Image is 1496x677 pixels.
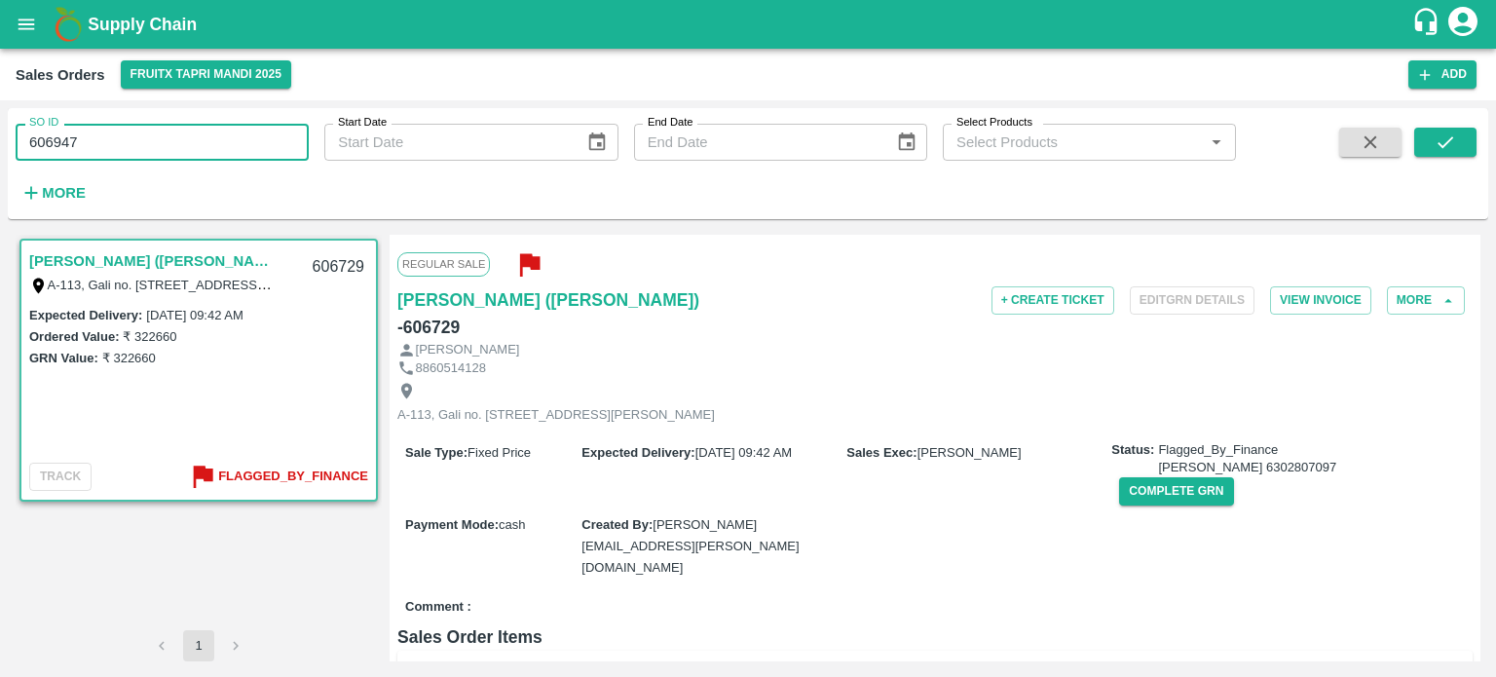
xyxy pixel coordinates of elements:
input: Enter SO ID [16,124,309,161]
label: Expected Delivery : [29,308,142,322]
b: Supply Chain [88,15,197,34]
p: A-113, Gali no. [STREET_ADDRESS][PERSON_NAME] [397,406,715,425]
span: Fixed Price [467,445,531,460]
p: 8860514128 [416,359,486,378]
button: + Create Ticket [991,286,1114,315]
a: Supply Chain [88,11,1411,38]
span: Flagged_By_Finance [1158,441,1336,477]
a: [PERSON_NAME] ([PERSON_NAME]) [29,248,273,274]
label: Start Date [338,115,387,131]
nav: pagination navigation [143,630,254,661]
label: [DATE] 09:42 AM [146,308,243,322]
label: Created By : [581,517,653,532]
button: More [16,176,91,209]
button: Choose date [888,124,925,161]
span: Regular Sale [397,252,490,276]
button: Choose date [579,124,616,161]
input: Start Date [324,124,571,161]
strong: More [42,185,86,201]
button: Complete GRN [1119,477,1233,506]
label: SO ID [29,115,58,131]
label: Ordered Value: [29,329,119,344]
a: [PERSON_NAME] ([PERSON_NAME]) [397,286,699,314]
p: [PERSON_NAME] [416,341,520,359]
label: Status: [1111,441,1154,460]
button: Select DC [121,60,291,89]
input: Select Products [949,130,1198,155]
input: End Date [634,124,880,161]
h6: - 606729 [397,314,460,341]
label: Expected Delivery : [581,445,694,460]
span: [DATE] 09:42 AM [695,445,792,460]
label: ₹ 322660 [102,351,156,365]
div: [PERSON_NAME] 6302807097 [1158,459,1336,477]
button: View Invoice [1270,286,1371,315]
button: More [1387,286,1465,315]
span: cash [499,517,525,532]
label: Select Products [956,115,1032,131]
img: logo [49,5,88,44]
label: Sale Type : [405,445,467,460]
b: Flagged_By_Finance [218,466,368,488]
div: account of current user [1445,4,1480,45]
label: Payment Mode : [405,517,499,532]
div: Sales Orders [16,62,105,88]
h6: Sales Order Items [397,623,1473,651]
div: 606729 [301,244,376,290]
label: End Date [648,115,692,131]
button: Add [1408,60,1477,89]
label: A-113, Gali no. [STREET_ADDRESS][PERSON_NAME] [48,277,365,292]
button: page 1 [183,630,214,661]
button: open drawer [4,2,49,47]
label: Comment : [405,598,471,617]
label: GRN Value: [29,351,98,365]
span: [PERSON_NAME][EMAIL_ADDRESS][PERSON_NAME][DOMAIN_NAME] [581,517,799,576]
button: Flagged_By_Finance [187,461,368,493]
span: [PERSON_NAME] [917,445,1022,460]
label: Sales Exec : [846,445,916,460]
button: Open [1204,130,1229,155]
div: customer-support [1411,7,1445,42]
label: ₹ 322660 [123,329,176,344]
